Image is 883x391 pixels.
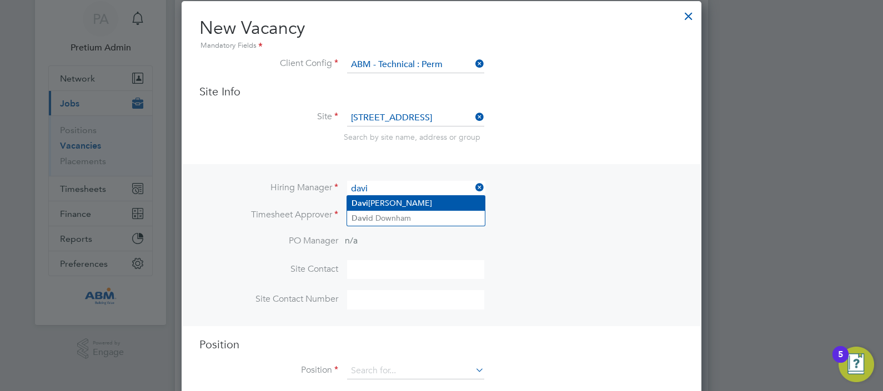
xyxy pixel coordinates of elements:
[345,235,358,246] span: n/a
[199,293,338,305] label: Site Contact Number
[199,84,684,99] h3: Site Info
[199,17,684,52] h2: New Vacancy
[199,263,338,275] label: Site Contact
[344,132,480,142] span: Search by site name, address or group
[347,211,485,226] li: d Downham
[347,196,485,211] li: [PERSON_NAME]
[199,182,338,194] label: Hiring Manager
[199,235,338,247] label: PO Manager
[199,58,338,69] label: Client Config
[347,110,484,126] input: Search for...
[199,364,338,376] label: Position
[199,111,338,123] label: Site
[347,57,484,73] input: Search for...
[347,181,484,197] input: Search for...
[838,354,843,369] div: 5
[352,199,368,208] b: Davi
[199,40,684,52] div: Mandatory Fields
[199,209,338,221] label: Timesheet Approver
[199,337,684,352] h3: Position
[352,214,368,223] b: Davi
[347,363,484,379] input: Search for...
[839,347,874,382] button: Open Resource Center, 5 new notifications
